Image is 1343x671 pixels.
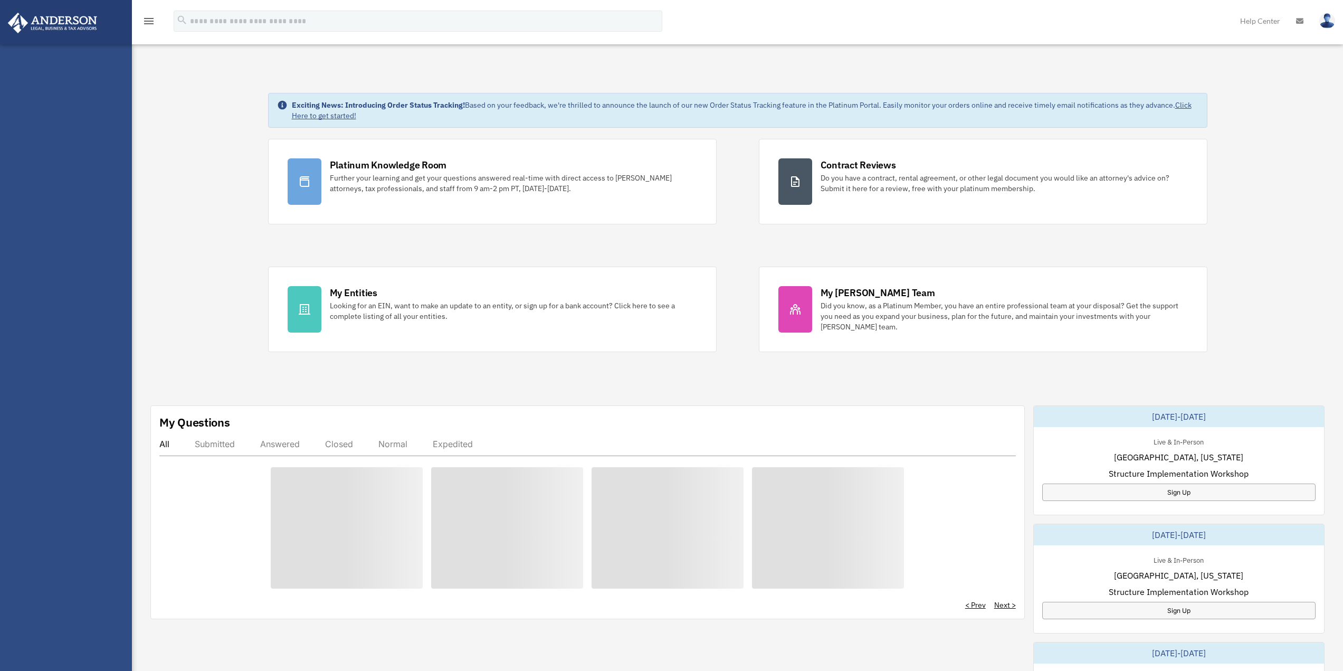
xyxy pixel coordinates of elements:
[142,18,155,27] a: menu
[1109,585,1249,598] span: Structure Implementation Workshop
[1109,467,1249,480] span: Structure Implementation Workshop
[268,267,717,352] a: My Entities Looking for an EIN, want to make an update to an entity, or sign up for a bank accoun...
[159,414,230,430] div: My Questions
[1042,484,1316,501] a: Sign Up
[325,439,353,449] div: Closed
[268,139,717,224] a: Platinum Knowledge Room Further your learning and get your questions answered real-time with dire...
[260,439,300,449] div: Answered
[5,13,100,33] img: Anderson Advisors Platinum Portal
[1114,569,1243,582] span: [GEOGRAPHIC_DATA], [US_STATE]
[1145,554,1212,565] div: Live & In-Person
[142,15,155,27] i: menu
[159,439,169,449] div: All
[965,600,986,610] a: < Prev
[292,100,465,110] strong: Exciting News: Introducing Order Status Tracking!
[330,286,377,299] div: My Entities
[821,300,1188,332] div: Did you know, as a Platinum Member, you have an entire professional team at your disposal? Get th...
[330,173,697,194] div: Further your learning and get your questions answered real-time with direct access to [PERSON_NAM...
[821,286,935,299] div: My [PERSON_NAME] Team
[1114,451,1243,464] span: [GEOGRAPHIC_DATA], [US_STATE]
[1034,642,1324,664] div: [DATE]-[DATE]
[821,173,1188,194] div: Do you have a contract, rental agreement, or other legal document you would like an attorney's ad...
[378,439,407,449] div: Normal
[433,439,473,449] div: Expedited
[759,267,1207,352] a: My [PERSON_NAME] Team Did you know, as a Platinum Member, you have an entire professional team at...
[1319,13,1335,29] img: User Pic
[1042,602,1316,619] a: Sign Up
[994,600,1016,610] a: Next >
[292,100,1192,120] a: Click Here to get started!
[1145,436,1212,447] div: Live & In-Person
[821,158,896,172] div: Contract Reviews
[330,300,697,322] div: Looking for an EIN, want to make an update to an entity, or sign up for a bank account? Click her...
[195,439,235,449] div: Submitted
[292,100,1198,121] div: Based on your feedback, we're thrilled to announce the launch of our new Order Status Tracking fe...
[759,139,1207,224] a: Contract Reviews Do you have a contract, rental agreement, or other legal document you would like...
[176,14,188,26] i: search
[1034,406,1324,427] div: [DATE]-[DATE]
[330,158,447,172] div: Platinum Knowledge Room
[1034,524,1324,545] div: [DATE]-[DATE]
